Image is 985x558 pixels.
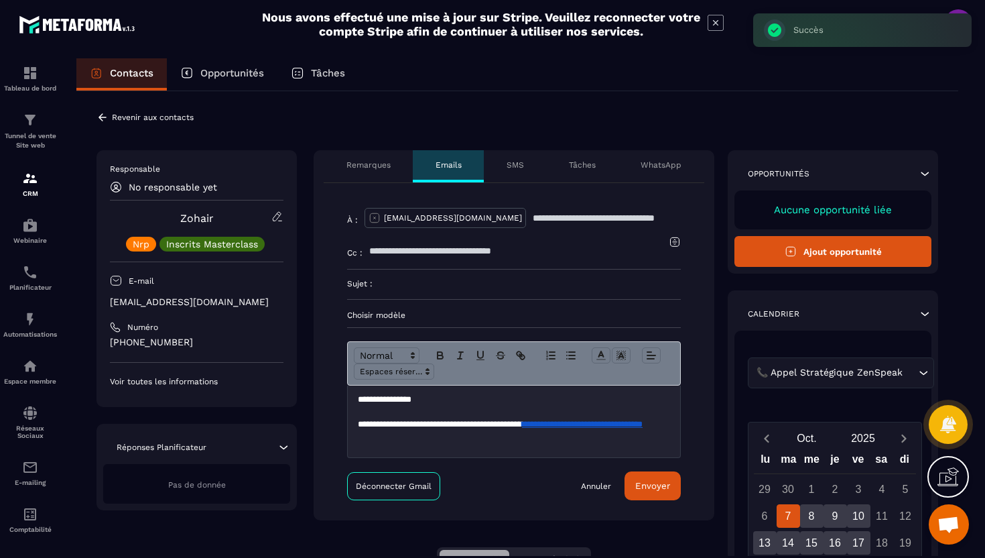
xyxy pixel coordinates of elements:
p: [EMAIL_ADDRESS][DOMAIN_NAME] [110,296,283,309]
div: 16 [824,531,847,555]
a: automationsautomationsWebinaire [3,207,57,254]
div: 9 [824,504,847,528]
div: 7 [777,504,800,528]
a: Annuler [581,481,611,492]
button: Previous month [754,429,779,447]
div: ve [846,450,870,473]
p: Opportunités [200,67,264,79]
p: CRM [3,190,57,197]
p: [PHONE_NUMBER] [110,336,283,349]
span: Pas de donnée [168,480,226,490]
div: Ouvrir le chat [929,504,969,545]
div: 3 [847,478,870,501]
input: Search for option [905,366,915,380]
img: automations [22,217,38,233]
a: automationsautomationsAutomatisations [3,301,57,348]
p: Comptabilité [3,526,57,533]
a: formationformationCRM [3,160,57,207]
button: Next month [891,429,916,447]
div: 13 [753,531,777,555]
div: 29 [753,478,777,501]
a: emailemailE-mailing [3,449,57,496]
img: formation [22,170,38,186]
p: Responsable [110,164,283,174]
p: Calendrier [748,309,799,319]
div: je [824,450,847,473]
div: 19 [894,531,917,555]
img: formation [22,112,38,128]
a: Déconnecter Gmail [347,472,440,500]
button: Envoyer [625,471,681,500]
p: Espace membre [3,378,57,385]
a: formationformationTunnel de vente Site web [3,102,57,160]
p: Choisir modèle [347,310,681,321]
a: formationformationTableau de bord [3,55,57,102]
a: Contacts [76,58,167,91]
div: 4 [870,478,894,501]
a: automationsautomationsEspace membre [3,348,57,395]
p: E-mail [129,276,154,286]
p: [EMAIL_ADDRESS][DOMAIN_NAME] [384,213,522,223]
div: 5 [894,478,917,501]
p: Contacts [110,67,153,79]
span: 📞 Appel Stratégique ZenSpeak [753,366,905,380]
div: 1 [800,478,824,501]
p: Emails [436,160,462,170]
p: Tâches [569,160,596,170]
a: Tâches [277,58,358,91]
a: Zohair [180,212,214,225]
p: SMS [507,160,524,170]
div: 11 [870,504,894,528]
a: social-networksocial-networkRéseaux Sociaux [3,395,57,449]
p: Nrp [133,239,149,249]
a: accountantaccountantComptabilité [3,496,57,543]
p: Voir toutes les informations [110,376,283,387]
div: 6 [753,504,777,528]
button: Open months overlay [779,427,835,450]
div: 14 [777,531,800,555]
p: Réponses Planificateur [117,442,206,453]
p: Tableau de bord [3,85,57,92]
p: E-mailing [3,479,57,486]
div: lu [754,450,777,473]
img: logo [19,12,139,37]
div: 10 [847,504,870,528]
div: 2 [824,478,847,501]
img: automations [22,358,38,374]
p: Réseaux Sociaux [3,425,57,439]
h2: Nous avons effectué une mise à jour sur Stripe. Veuillez reconnecter votre compte Stripe afin de ... [261,10,701,38]
p: Sujet : [347,278,373,289]
div: 17 [847,531,870,555]
p: Tâches [311,67,345,79]
p: Automatisations [3,331,57,338]
img: email [22,459,38,476]
img: formation [22,65,38,81]
p: Webinaire [3,237,57,244]
img: accountant [22,506,38,522]
div: 18 [870,531,894,555]
p: À : [347,215,358,225]
img: scheduler [22,264,38,280]
p: Planificateur [3,284,57,291]
p: WhatsApp [641,160,681,170]
p: Cc : [347,247,363,258]
div: Search for option [748,357,934,388]
img: automations [22,311,38,327]
img: social-network [22,405,38,421]
p: Inscrits Masterclass [166,239,258,249]
p: No responsable yet [129,182,217,192]
p: Numéro [127,322,158,333]
p: Tunnel de vente Site web [3,131,57,150]
div: 15 [800,531,824,555]
p: Remarques [346,160,391,170]
div: me [800,450,824,473]
div: sa [870,450,893,473]
div: 8 [800,504,824,528]
button: Open years overlay [835,427,891,450]
a: schedulerschedulerPlanificateur [3,254,57,301]
p: Opportunités [748,168,809,179]
div: di [893,450,916,473]
p: Aucune opportunité liée [748,204,918,216]
p: Revenir aux contacts [112,113,194,122]
div: ma [777,450,801,473]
